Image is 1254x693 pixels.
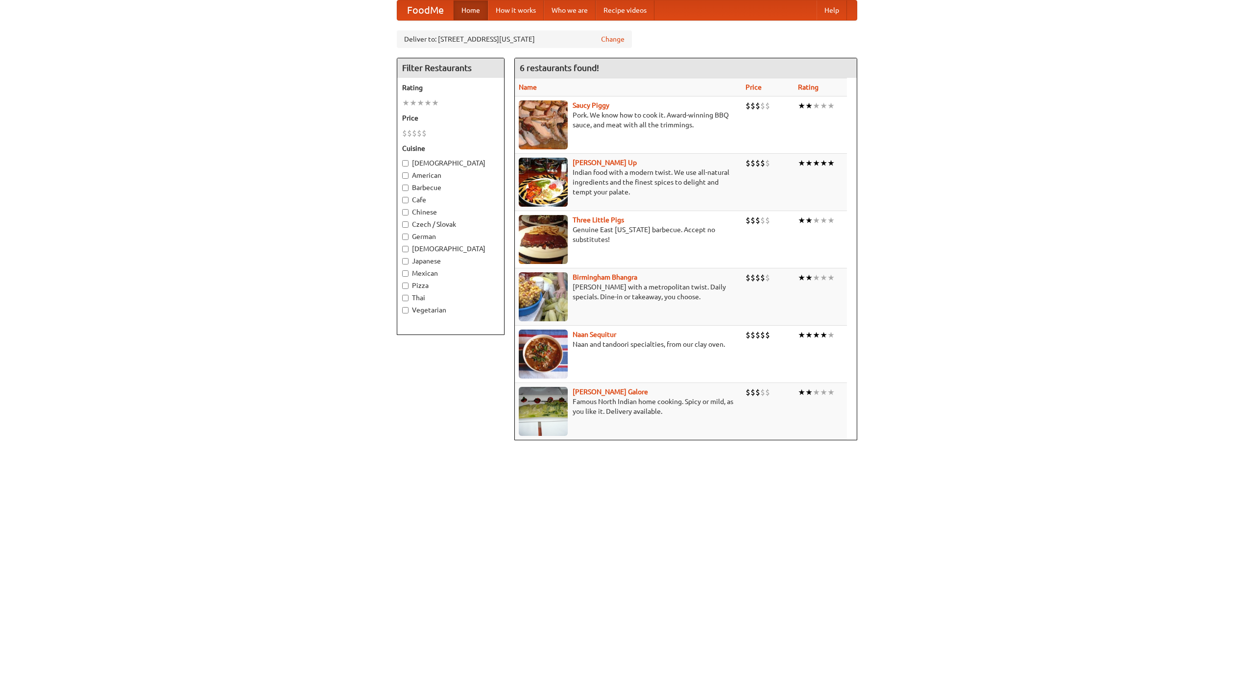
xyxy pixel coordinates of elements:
[765,387,770,398] li: $
[402,295,409,301] input: Thai
[765,158,770,168] li: $
[798,215,805,226] li: ★
[813,100,820,111] li: ★
[407,128,412,139] li: $
[402,268,499,278] label: Mexican
[760,158,765,168] li: $
[798,83,819,91] a: Rating
[755,272,760,283] li: $
[573,388,648,396] a: [PERSON_NAME] Galore
[805,272,813,283] li: ★
[402,244,499,254] label: [DEMOGRAPHIC_DATA]
[813,272,820,283] li: ★
[750,272,755,283] li: $
[755,158,760,168] li: $
[402,232,499,241] label: German
[519,158,568,207] img: curryup.jpg
[402,258,409,264] input: Japanese
[760,330,765,340] li: $
[805,158,813,168] li: ★
[488,0,544,20] a: How it works
[402,185,409,191] input: Barbecue
[397,30,632,48] div: Deliver to: [STREET_ADDRESS][US_STATE]
[746,215,750,226] li: $
[760,387,765,398] li: $
[827,100,835,111] li: ★
[544,0,596,20] a: Who we are
[760,215,765,226] li: $
[596,0,654,20] a: Recipe videos
[760,100,765,111] li: $
[755,215,760,226] li: $
[402,281,499,290] label: Pizza
[755,330,760,340] li: $
[573,216,624,224] a: Three Little Pigs
[402,128,407,139] li: $
[827,215,835,226] li: ★
[573,331,616,338] a: Naan Sequitur
[805,387,813,398] li: ★
[519,225,738,244] p: Genuine East [US_STATE] barbecue. Accept no substitutes!
[601,34,625,44] a: Change
[402,283,409,289] input: Pizza
[760,272,765,283] li: $
[746,387,750,398] li: $
[519,397,738,416] p: Famous North Indian home cooking. Spicy or mild, as you like it. Delivery available.
[519,339,738,349] p: Naan and tandoori specialties, from our clay oven.
[402,158,499,168] label: [DEMOGRAPHIC_DATA]
[820,215,827,226] li: ★
[765,100,770,111] li: $
[424,97,432,108] li: ★
[519,100,568,149] img: saucy.jpg
[573,101,609,109] a: Saucy Piggy
[798,100,805,111] li: ★
[750,158,755,168] li: $
[750,100,755,111] li: $
[402,234,409,240] input: German
[397,0,454,20] a: FoodMe
[798,330,805,340] li: ★
[519,167,738,197] p: Indian food with a modern twist. We use all-natural ingredients and the finest spices to delight ...
[402,83,499,93] h5: Rating
[750,330,755,340] li: $
[820,158,827,168] li: ★
[402,195,499,205] label: Cafe
[402,219,499,229] label: Czech / Slovak
[402,256,499,266] label: Japanese
[765,215,770,226] li: $
[746,100,750,111] li: $
[402,221,409,228] input: Czech / Slovak
[813,387,820,398] li: ★
[519,272,568,321] img: bhangra.jpg
[827,272,835,283] li: ★
[573,273,637,281] a: Birmingham Bhangra
[820,272,827,283] li: ★
[402,97,410,108] li: ★
[805,100,813,111] li: ★
[519,330,568,379] img: naansequitur.jpg
[402,293,499,303] label: Thai
[755,387,760,398] li: $
[519,282,738,302] p: [PERSON_NAME] with a metropolitan twist. Daily specials. Dine-in or takeaway, you choose.
[412,128,417,139] li: $
[820,330,827,340] li: ★
[422,128,427,139] li: $
[746,158,750,168] li: $
[402,160,409,167] input: [DEMOGRAPHIC_DATA]
[805,215,813,226] li: ★
[402,143,499,153] h5: Cuisine
[519,110,738,130] p: Pork. We know how to cook it. Award-winning BBQ sauce, and meat with all the trimmings.
[402,209,409,215] input: Chinese
[402,183,499,192] label: Barbecue
[750,387,755,398] li: $
[813,215,820,226] li: ★
[432,97,439,108] li: ★
[417,128,422,139] li: $
[402,197,409,203] input: Cafe
[519,387,568,436] img: currygalore.jpg
[750,215,755,226] li: $
[746,272,750,283] li: $
[520,63,599,72] ng-pluralize: 6 restaurants found!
